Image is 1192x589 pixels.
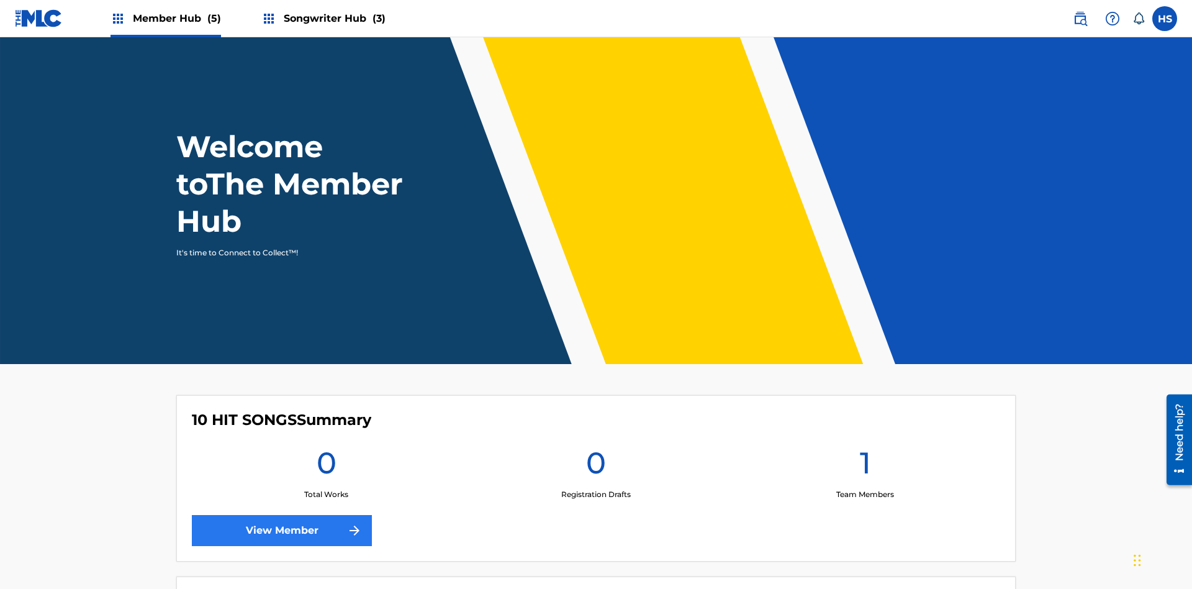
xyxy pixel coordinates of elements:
h4: 10 HIT SONGS [192,411,371,429]
p: Team Members [836,489,894,500]
img: search [1073,11,1088,26]
h1: Welcome to The Member Hub [176,128,409,240]
iframe: Resource Center [1157,390,1192,491]
h1: 1 [860,444,871,489]
p: Registration Drafts [561,489,631,500]
img: Top Rightsholders [111,11,125,26]
iframe: Chat Widget [1130,529,1192,589]
span: (3) [372,12,386,24]
img: Top Rightsholders [261,11,276,26]
img: MLC Logo [15,9,63,27]
span: Songwriter Hub [284,11,386,25]
p: Total Works [304,489,348,500]
h1: 0 [317,444,336,489]
div: Notifications [1132,12,1145,25]
p: It's time to Connect to Collect™! [176,247,392,258]
div: Drag [1134,542,1141,579]
h1: 0 [586,444,606,489]
span: Member Hub [133,11,221,25]
span: (5) [207,12,221,24]
a: Public Search [1068,6,1093,31]
div: User Menu [1152,6,1177,31]
img: help [1105,11,1120,26]
a: View Member [192,515,372,546]
div: Help [1100,6,1125,31]
img: f7272a7cc735f4ea7f67.svg [347,523,362,538]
